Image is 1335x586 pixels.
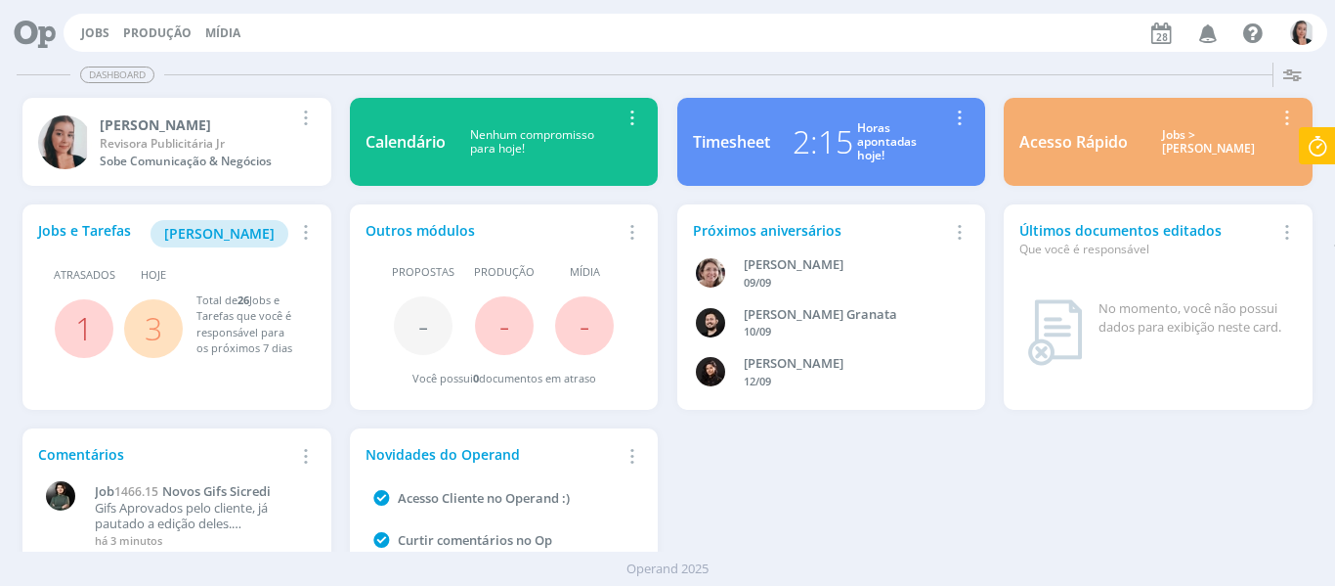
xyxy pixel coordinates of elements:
a: Mídia [205,24,240,41]
div: Acesso Rápido [1019,130,1128,154]
div: Caroline Pieczarka [100,114,292,135]
span: Atrasados [54,267,115,284]
img: L [696,357,725,386]
span: há 3 minutos [95,533,162,548]
div: 2:15 [793,118,853,165]
a: Jobs [81,24,109,41]
div: Horas apontadas hoje! [857,121,917,163]
p: Gifs Aprovados pelo cliente, já pautado a edição deles. [95,501,305,531]
div: Bruno Corralo Granata [744,305,950,325]
div: Total de Jobs e Tarefas que você é responsável para os próximos 7 dias [196,293,296,357]
div: Sobe Comunicação & Negócios [100,153,292,170]
button: Produção [117,25,197,41]
div: Últimos documentos editados [1019,220,1273,258]
img: B [696,308,725,338]
span: Propostas [392,264,454,281]
div: Outros módulos [366,220,620,241]
div: Que você é responsável [1019,241,1273,258]
span: 10/09 [744,324,771,338]
span: [PERSON_NAME] [164,224,275,243]
div: Nenhum compromisso para hoje! [446,128,620,157]
span: Novos Gifs Sicredi [162,482,271,500]
img: dashboard_not_found.png [1027,299,1083,366]
div: Luana da Silva de Andrade [744,354,950,374]
a: 1 [75,307,93,349]
span: 12/09 [744,374,771,388]
span: Produção [474,264,535,281]
button: Jobs [75,25,115,41]
span: - [580,304,589,346]
span: 26 [237,293,249,307]
button: Mídia [199,25,246,41]
div: Timesheet [693,130,770,154]
img: M [46,481,75,511]
a: Curtir comentários no Op [398,531,552,549]
div: Novidades do Operand [366,444,620,465]
div: Você possui documentos em atraso [412,371,596,387]
span: Hoje [141,267,166,284]
span: Dashboard [80,67,154,83]
a: Produção [123,24,192,41]
div: Revisora Publicitária Jr [100,135,292,153]
div: No momento, você não possui dados para exibição neste card. [1098,299,1288,338]
span: 09/09 [744,275,771,290]
div: Jobs > [PERSON_NAME] [1142,128,1273,157]
img: C [38,115,92,169]
span: - [499,304,509,346]
a: Acesso Cliente no Operand :) [398,489,570,507]
img: A [696,258,725,288]
a: Job1466.15Novos Gifs Sicredi [95,484,305,500]
a: [PERSON_NAME] [151,223,288,242]
button: C [1289,16,1315,50]
div: Jobs e Tarefas [38,220,292,248]
span: - [418,304,428,346]
div: Calendário [366,130,446,154]
a: Timesheet2:15Horasapontadashoje! [677,98,985,186]
a: C[PERSON_NAME]Revisora Publicitária JrSobe Comunicação & Negócios [22,98,330,186]
a: 3 [145,307,162,349]
button: [PERSON_NAME] [151,220,288,248]
span: 1466.15 [114,483,158,500]
span: 0 [473,371,479,385]
div: Próximos aniversários [693,220,947,241]
span: Mídia [570,264,600,281]
img: C [1290,21,1314,45]
div: Aline Beatriz Jackisch [744,255,950,275]
div: Comentários [38,444,292,465]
